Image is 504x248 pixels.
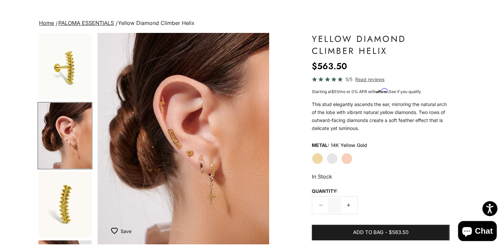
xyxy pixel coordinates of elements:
sale-price: $563.50 [312,60,347,73]
span: $563.50 [389,228,408,237]
span: Starting at /mo or 0% APR with . [312,89,421,94]
button: Go to item 5 [38,171,92,238]
img: #YellowGold [38,172,92,237]
p: This stud elegantly ascends the ear, mirroring the natural arch of the lobe with vibrant natural ... [312,100,449,132]
a: Home [39,20,54,26]
a: See if you qualify - Learn more about Affirm Financing (opens in modal) [389,89,421,94]
img: #YellowGold #RoseGold #WhiteGold [98,33,269,244]
legend: Metal: [312,140,329,150]
legend: Quantity: [312,186,338,196]
button: Add to bag-$563.50 [312,225,449,241]
div: Item 4 of 16 [98,33,269,244]
h1: Yellow Diamond Climber Helix [312,33,449,57]
span: Yellow Diamond Climber Helix [118,20,195,26]
a: 5/5 Read reviews [312,75,449,83]
a: PALOMA ESSENTIALS [58,20,114,26]
span: 5/5 [345,75,352,83]
button: Go to item 4 [38,102,92,169]
span: Affirm [376,88,388,93]
span: $51 [331,89,338,94]
input: Change quantity [328,198,341,212]
variant-option-value: 14K Yellow Gold [331,140,367,150]
span: Add to bag [353,228,383,237]
button: Go to item 1 [38,33,92,100]
inbox-online-store-chat: Shopify online store chat [456,221,499,243]
img: #YellowGold [38,34,92,99]
img: wishlist [111,227,120,234]
nav: breadcrumbs [38,19,466,28]
button: Add to Wishlist [111,224,131,238]
p: In Stock [312,172,449,181]
span: Read reviews [355,75,384,83]
img: #YellowGold #RoseGold #WhiteGold [38,103,92,169]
